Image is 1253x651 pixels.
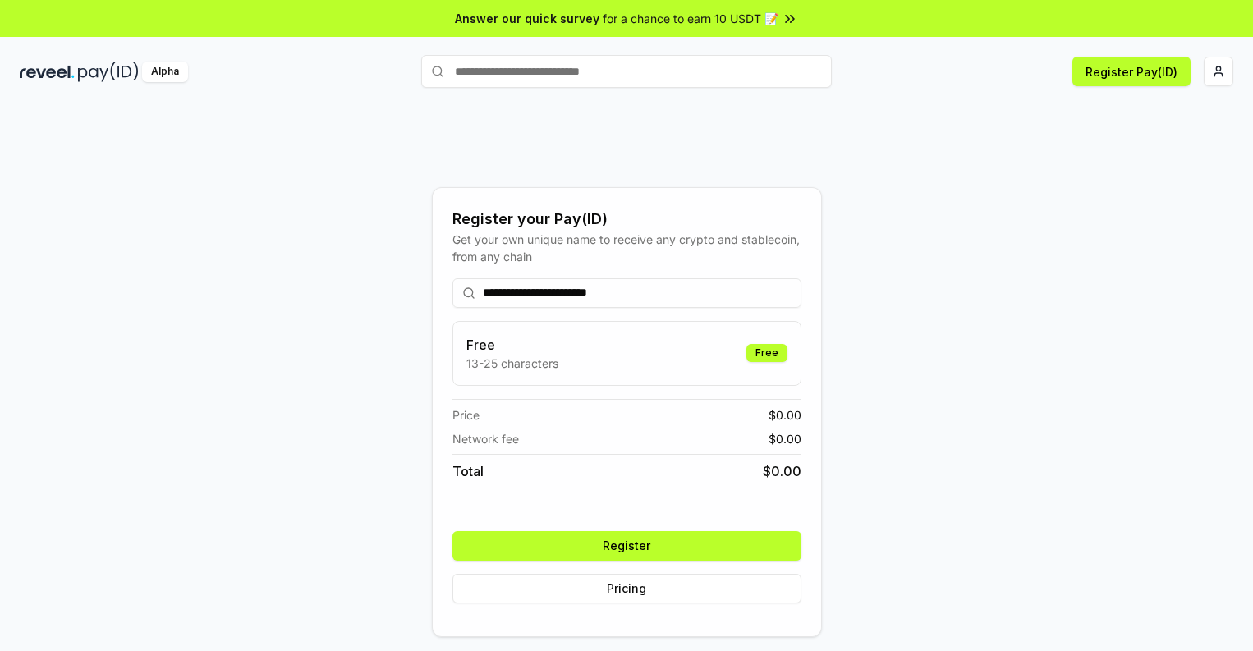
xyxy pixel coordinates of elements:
[452,574,801,603] button: Pricing
[452,231,801,265] div: Get your own unique name to receive any crypto and stablecoin, from any chain
[763,461,801,481] span: $ 0.00
[603,10,778,27] span: for a chance to earn 10 USDT 📝
[769,430,801,447] span: $ 0.00
[452,208,801,231] div: Register your Pay(ID)
[142,62,188,82] div: Alpha
[452,461,484,481] span: Total
[466,335,558,355] h3: Free
[452,531,801,561] button: Register
[452,406,480,424] span: Price
[455,10,599,27] span: Answer our quick survey
[466,355,558,372] p: 13-25 characters
[452,430,519,447] span: Network fee
[746,344,787,362] div: Free
[1072,57,1191,86] button: Register Pay(ID)
[20,62,75,82] img: reveel_dark
[78,62,139,82] img: pay_id
[769,406,801,424] span: $ 0.00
